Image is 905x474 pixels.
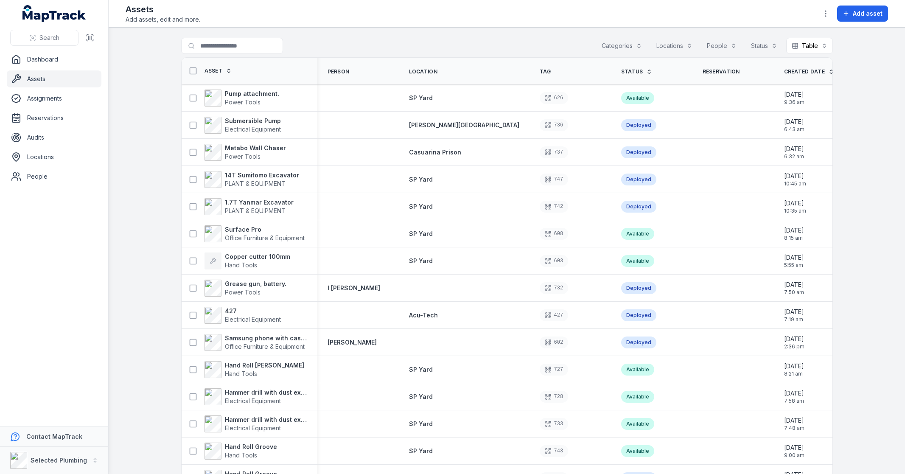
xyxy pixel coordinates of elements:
time: 01/08/2025, 7:58:49 am [784,389,804,404]
span: Electrical Equipment [225,126,281,133]
div: Deployed [621,119,656,131]
a: Hammer drill with dust extraction unitElectrical Equipment [205,415,307,432]
strong: Samsung phone with case and cable [225,334,307,342]
span: Electrical Equipment [225,397,281,404]
strong: Surface Pro [225,225,305,234]
span: Tag [540,68,551,75]
strong: I [PERSON_NAME] [328,284,380,292]
span: Reservation [703,68,740,75]
span: PLANT & EQUIPMENT [225,207,286,214]
strong: 1.7T Yanmar Excavator [225,198,294,207]
button: Status [745,38,783,54]
strong: Metabo Wall Chaser [225,144,286,152]
div: Deployed [621,309,656,321]
a: Reservations [7,109,101,126]
a: SP Yard [409,365,433,374]
a: SP Yard [409,230,433,238]
span: Status [621,68,643,75]
a: Status [621,68,653,75]
strong: Hand Roll Groove [225,443,277,451]
div: Available [621,228,654,240]
a: 427Electrical Equipment [205,307,281,324]
span: Add assets, edit and more. [126,15,200,24]
span: [DATE] [784,172,806,180]
a: Assignments [7,90,101,107]
time: 30/07/2025, 9:00:25 am [784,443,804,459]
strong: Pump attachment. [225,90,279,98]
div: 737 [540,146,569,158]
a: Assets [7,70,101,87]
a: Metabo Wall ChaserPower Tools [205,144,286,161]
span: 9:36 am [784,99,804,106]
span: Electrical Equipment [225,316,281,323]
span: Power Tools [225,153,261,160]
button: Categories [596,38,647,54]
a: Hand Roll [PERSON_NAME]Hand Tools [205,361,304,378]
div: Deployed [621,201,656,213]
span: Casuarina Prison [409,149,461,156]
div: 728 [540,391,569,403]
span: SP Yard [409,94,433,101]
span: 7:50 am [784,289,804,296]
a: SP Yard [409,393,433,401]
span: 6:43 am [784,126,804,133]
a: Locations [7,149,101,165]
span: 10:45 am [784,180,806,187]
span: Location [409,68,437,75]
span: 8:21 am [784,370,804,377]
span: Power Tools [225,289,261,296]
div: Available [621,364,654,376]
strong: Copper cutter 100mm [225,252,290,261]
h2: Assets [126,3,200,15]
div: Available [621,255,654,267]
div: 602 [540,337,569,348]
a: Submersible PumpElectrical Equipment [205,117,281,134]
strong: Contact MapTrack [26,433,82,440]
span: 7:48 am [784,425,804,432]
button: Search [10,30,78,46]
div: 608 [540,228,569,240]
span: SP Yard [409,257,433,264]
span: [DATE] [784,308,804,316]
div: Deployed [621,174,656,185]
a: SP Yard [409,420,433,428]
span: SP Yard [409,203,433,210]
time: 21/08/2025, 6:32:23 am [784,145,804,160]
div: 732 [540,282,569,294]
span: 2:36 pm [784,343,804,350]
span: 10:35 am [784,208,806,214]
span: SP Yard [409,176,433,183]
span: PLANT & EQUIPMENT [225,180,286,187]
span: Hand Tools [225,452,257,459]
time: 11/08/2025, 5:55:30 am [784,253,804,269]
button: Locations [651,38,698,54]
strong: 14T Sumitomo Excavator [225,171,299,180]
div: 747 [540,174,569,185]
strong: Submersible Pump [225,117,281,125]
a: SP Yard [409,175,433,184]
button: Add asset [837,6,888,22]
span: 6:32 am [784,153,804,160]
time: 21/08/2025, 6:43:47 am [784,118,804,133]
a: [PERSON_NAME][GEOGRAPHIC_DATA] [409,121,519,129]
div: 743 [540,445,569,457]
div: Available [621,92,654,104]
div: 603 [540,255,569,267]
span: SP Yard [409,366,433,373]
span: [DATE] [784,226,804,235]
span: Search [39,34,59,42]
div: 626 [540,92,569,104]
a: Audits [7,129,101,146]
span: Power Tools [225,98,261,106]
a: Created Date [784,68,835,75]
span: [DATE] [784,389,804,398]
a: Samsung phone with case and cableOffice Furniture & Equipment [205,334,307,351]
div: 727 [540,364,569,376]
div: Deployed [621,337,656,348]
a: SP Yard [409,447,433,455]
span: [DATE] [784,199,806,208]
a: Asset [205,67,232,74]
span: [DATE] [784,280,804,289]
span: [DATE] [784,145,804,153]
